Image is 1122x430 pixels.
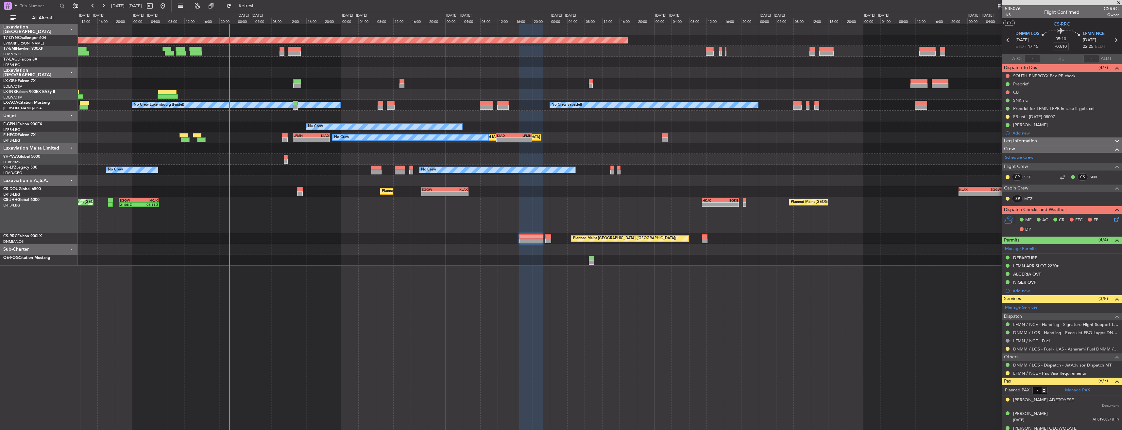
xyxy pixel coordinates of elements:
[1004,64,1037,72] span: Dispatch To-Dos
[233,4,261,8] span: Refresh
[1015,31,1039,37] span: DNMM LOS
[3,166,16,170] span: 9H-LPZ
[428,18,445,24] div: 20:00
[1098,377,1108,384] span: (6/7)
[3,198,17,202] span: CS-JHH
[1098,295,1108,302] span: (3/5)
[20,1,58,11] input: Trip Number
[446,13,471,19] div: [DATE] - [DATE]
[358,18,376,24] div: 04:00
[324,18,341,24] div: 20:00
[1083,31,1105,37] span: LFMN NCE
[1054,21,1070,27] span: CS-RRC
[703,203,721,206] div: -
[933,18,950,24] div: 16:00
[1013,279,1036,285] div: NIGER OVF
[111,3,142,9] span: [DATE] - [DATE]
[1013,411,1048,417] div: [PERSON_NAME]
[445,188,468,191] div: KLAX
[3,187,41,191] a: CS-DOUGlobal 6500
[980,192,1001,196] div: -
[1025,55,1040,63] input: --:--
[706,18,724,24] div: 12:00
[1013,346,1119,352] a: DNMM / LOS - Fuel - UAS - Asharami Fuel DNMM / LOS
[271,18,289,24] div: 08:00
[3,234,17,238] span: CS-RRC
[498,18,515,24] div: 12:00
[915,18,933,24] div: 12:00
[3,155,18,159] span: 9H-YAA
[1093,417,1119,422] span: AP0198857 (PP)
[1005,154,1033,161] a: Schedule Crew
[445,18,463,24] div: 00:00
[1004,237,1019,244] span: Permits
[289,18,306,24] div: 12:00
[1005,387,1029,394] label: Planned PAX
[720,198,738,202] div: EGKB
[3,234,42,238] a: CS-RRCFalcon 900LX
[959,192,980,196] div: -
[1004,295,1021,303] span: Services
[1013,89,1019,95] div: CB
[421,165,436,175] div: No Crew
[3,101,18,105] span: LX-AOA
[1004,163,1028,170] span: Flight Crew
[202,18,219,24] div: 16:00
[759,18,776,24] div: 00:00
[3,84,23,89] a: EDLW/DTM
[3,256,19,260] span: OE-FOG
[1004,145,1015,153] span: Crew
[422,188,445,191] div: EGGW
[1065,387,1090,394] a: Manage PAX
[550,18,567,24] div: 00:00
[1013,73,1076,79] div: SOUTH ENERGYX Pax PP check
[184,18,202,24] div: 12:00
[3,36,18,40] span: T7-DYN
[1025,226,1031,233] span: DP
[1004,353,1018,361] span: Others
[1012,173,1023,181] div: CP
[254,18,271,24] div: 04:00
[1077,173,1088,181] div: CS
[1101,56,1112,62] span: ALDT
[3,63,20,67] a: LFPB/LBG
[115,18,132,24] div: 20:00
[1004,378,1011,385] span: Pax
[134,100,184,110] div: No Crew Luxembourg (Findel)
[334,133,349,142] div: No Crew
[3,90,16,94] span: LX-INB
[237,18,254,24] div: 00:00
[1012,56,1023,62] span: ATOT
[312,138,330,142] div: -
[1004,313,1022,320] span: Dispatch
[1005,246,1037,252] a: Manage Permits
[741,18,758,24] div: 20:00
[120,198,139,202] div: EGGW
[3,79,18,83] span: LX-GBH
[585,18,602,24] div: 08:00
[793,18,811,24] div: 08:00
[120,203,139,206] div: 21:08 Z
[312,134,330,137] div: KIAD
[864,13,889,19] div: [DATE] - [DATE]
[1015,37,1029,44] span: [DATE]
[1024,174,1039,180] a: SCF
[1012,195,1023,202] div: ISP
[3,198,40,202] a: CS-JHHGlobal 6000
[1012,130,1119,136] div: Add new
[97,18,115,24] div: 16:00
[7,13,71,23] button: All Aircraft
[1013,122,1048,128] div: [PERSON_NAME]
[3,41,44,46] a: EVRA/[PERSON_NAME]
[341,18,358,24] div: 00:00
[80,18,97,24] div: 12:00
[980,188,1001,191] div: EGGW
[3,133,18,137] span: F-HECD
[828,18,845,24] div: 16:00
[150,18,167,24] div: 04:00
[108,165,123,175] div: No Crew
[3,58,19,62] span: T7-EAGL
[1090,174,1104,180] a: SNK
[1005,12,1021,18] span: 1/3
[3,52,23,57] a: LFMN/NCE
